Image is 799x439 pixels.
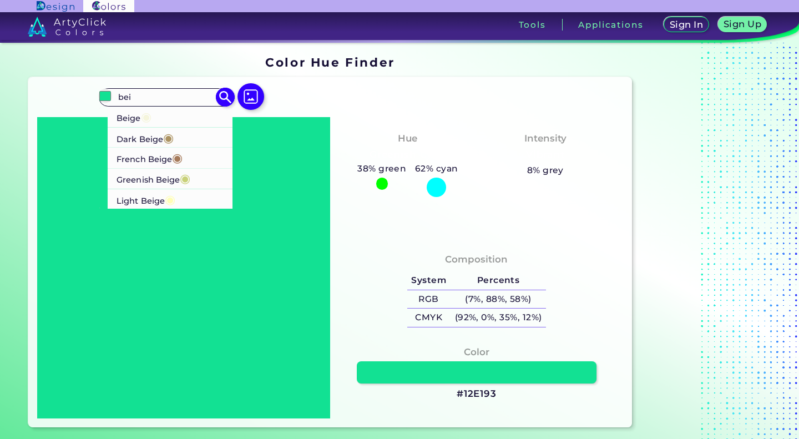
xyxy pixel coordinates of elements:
h3: Tools [519,21,546,29]
img: icon search [215,88,235,107]
h5: RGB [407,290,451,309]
span: ◉ [163,130,174,144]
h5: 38% green [353,162,411,176]
a: Sign Up [720,18,764,32]
p: Greenish Beige [117,168,190,189]
span: ◉ [180,171,190,185]
h5: Sign Up [725,20,760,28]
h4: Intensity [524,130,567,147]
h5: CMYK [407,309,451,327]
h5: (7%, 88%, 58%) [451,290,546,309]
p: Dark Beige [117,127,174,148]
p: French Beige [117,148,183,168]
img: icon picture [237,83,264,110]
h5: 62% cyan [411,162,462,176]
h5: 8% grey [527,163,564,178]
h5: Percents [451,271,546,290]
h3: #12E193 [457,387,497,401]
h5: System [407,271,451,290]
span: ◉ [141,109,151,124]
h5: (92%, 0%, 35%, 12%) [451,309,546,327]
h4: Hue [398,130,417,147]
span: ◉ [165,191,175,206]
img: ArtyClick Design logo [37,1,74,12]
h4: Composition [445,251,508,268]
h3: Vibrant [521,148,569,162]
p: Light Beige [117,189,175,209]
span: ◉ [172,150,183,165]
h3: Applications [578,21,643,29]
img: logo_artyclick_colors_white.svg [28,17,106,37]
h4: Color [464,344,489,360]
a: Sign In [666,18,706,32]
h3: Greenish Cyan [365,148,451,162]
input: type color.. [114,90,218,105]
h1: Color Hue Finder [265,54,395,70]
h5: Sign In [671,21,701,29]
p: Beige [117,107,151,127]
